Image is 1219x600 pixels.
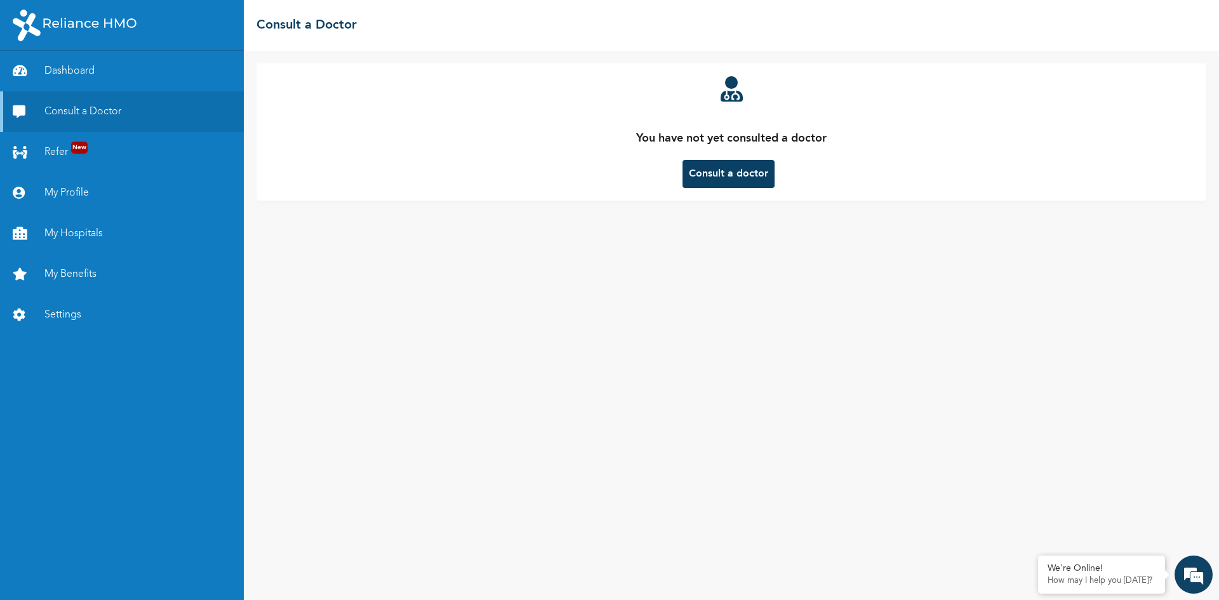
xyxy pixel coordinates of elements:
[23,63,51,95] img: d_794563401_company_1708531726252_794563401
[256,16,357,35] h2: Consult a Doctor
[74,180,175,308] span: We're online!
[1048,576,1156,586] p: How may I help you today?
[1048,563,1156,574] div: We're Online!
[636,130,827,147] p: You have not yet consulted a doctor
[71,142,88,154] span: New
[6,386,242,430] textarea: Type your message and hit 'Enter'
[683,160,775,188] button: Consult a doctor
[66,71,213,88] div: Chat with us now
[124,430,243,470] div: FAQs
[208,6,239,37] div: Minimize live chat window
[13,10,137,41] img: RelianceHMO's Logo
[6,453,124,462] span: Conversation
